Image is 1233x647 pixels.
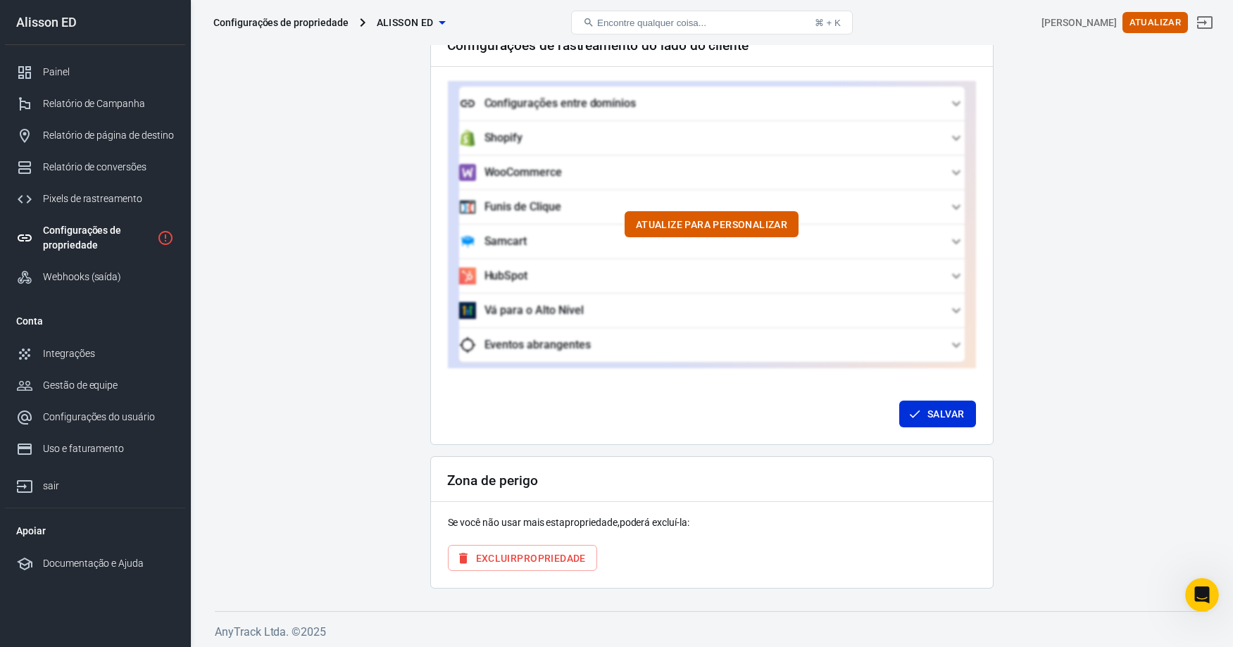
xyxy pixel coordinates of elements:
a: Webhooks (saída) [5,261,185,293]
font: Salvar [927,408,964,420]
iframe: Chat ao vivo do Intercom [1185,578,1219,612]
a: Configurações de propriedade [5,215,185,261]
font: Atualize para personalizar [636,219,787,230]
a: Painel [5,56,185,88]
svg: A propriedade ainda não está instalada [157,230,174,246]
font: propriedade [517,553,585,564]
font: Alisson ED [16,15,77,30]
a: Relatório de Campanha [5,88,185,120]
font: Configurações de propriedade [213,17,349,28]
font: Relatório de página de destino [43,130,174,141]
font: Encontre qualquer coisa... [597,18,706,28]
button: Atualizar [1122,12,1188,34]
font: Conta [16,315,43,327]
font: AnyTrack Ltda. © [215,625,301,639]
font: Pixels de rastreamento [43,193,142,204]
font: Relatório de Campanha [43,98,145,109]
a: Pixels de rastreamento [5,183,185,215]
div: Configurações de propriedade [213,15,349,30]
a: Gestão de equipe [5,370,185,401]
a: Relatório de página de destino [5,120,185,151]
button: Excluirpropriedade [448,545,597,572]
font: Configurações de propriedade [43,225,121,251]
a: sair [1188,6,1222,39]
font: ⌘ + K [815,18,841,28]
font: Gestão de equipe [43,379,118,391]
font: Apoiar [16,525,46,536]
font: poderá excluí-la: [620,517,689,528]
button: Alisson ED [371,10,451,36]
font: Excluir [476,553,518,564]
div: ID da conta: LGOqBK3k [1041,15,1116,30]
font: Relatório de conversões [43,161,146,172]
a: Uso e faturamento [5,433,185,465]
font: Webhooks (saída) [43,271,121,282]
font: sair [43,480,59,491]
button: Atualize para personalizar [625,211,799,238]
font: Painel [43,66,70,77]
font: Atualizar [1129,17,1181,27]
button: Salvar [899,401,975,427]
font: Configurações de rastreamento do lado do cliente [447,37,749,54]
button: Encontre qualquer coisa...⌘ + K [571,11,853,34]
font: propriedade, [565,517,619,528]
font: Uso e faturamento [43,443,124,454]
a: Relatório de conversões [5,151,185,183]
font: Configurações do usuário [43,411,155,422]
font: Alisson ED [377,17,434,28]
font: Se você não usar mais esta [448,517,565,528]
a: Configurações do usuário [5,401,185,433]
font: 2025 [301,625,326,639]
a: Integrações [5,338,185,370]
a: sair [5,465,185,502]
font: Zona de perigo [447,472,538,489]
font: Integrações [43,348,94,359]
span: Alisson ED [377,14,434,32]
font: Documentação e Ajuda [43,558,144,569]
font: [PERSON_NAME] [1041,17,1116,28]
